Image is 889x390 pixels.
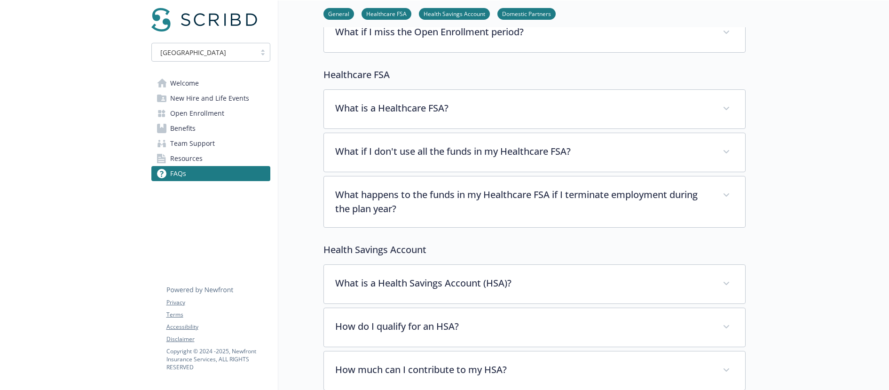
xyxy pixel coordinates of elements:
p: Copyright © 2024 - 2025 , Newfront Insurance Services, ALL RIGHTS RESERVED [166,347,270,371]
div: What happens to the funds in my Healthcare FSA if I terminate employment during the plan year? [324,176,745,227]
div: What if I miss the Open Enrollment period? [324,14,745,52]
p: What is a Healthcare FSA? [335,101,711,115]
div: What if I don't use all the funds in my Healthcare FSA? [324,133,745,172]
a: General [323,9,354,18]
a: Disclaimer [166,335,270,343]
p: Healthcare FSA [323,68,746,82]
span: Team Support [170,136,215,151]
div: What is a Healthcare FSA? [324,90,745,128]
a: Resources [151,151,270,166]
p: Health Savings Account [323,243,746,257]
a: FAQs [151,166,270,181]
a: Terms [166,310,270,319]
div: What is a Health Savings Account (HSA)? [324,265,745,303]
span: FAQs [170,166,186,181]
span: Resources [170,151,203,166]
a: Open Enrollment [151,106,270,121]
a: Accessibility [166,323,270,331]
div: How much can I contribute to my HSA? [324,351,745,390]
a: Welcome [151,76,270,91]
a: Domestic Partners [497,9,556,18]
a: Healthcare FSA [362,9,411,18]
span: Benefits [170,121,196,136]
span: Open Enrollment [170,106,224,121]
a: Privacy [166,298,270,307]
p: How much can I contribute to my HSA? [335,363,711,377]
span: [GEOGRAPHIC_DATA] [157,48,251,57]
p: How do I qualify for an HSA? [335,319,711,334]
p: What is a Health Savings Account (HSA)? [335,276,711,290]
a: Health Savings Account [419,9,490,18]
span: Welcome [170,76,199,91]
p: What if I miss the Open Enrollment period? [335,25,711,39]
p: What if I don't use all the funds in my Healthcare FSA? [335,144,711,159]
span: New Hire and Life Events [170,91,249,106]
a: Benefits [151,121,270,136]
p: What happens to the funds in my Healthcare FSA if I terminate employment during the plan year? [335,188,711,216]
a: New Hire and Life Events [151,91,270,106]
span: [GEOGRAPHIC_DATA] [160,48,226,57]
div: How do I qualify for an HSA? [324,308,745,347]
a: Team Support [151,136,270,151]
